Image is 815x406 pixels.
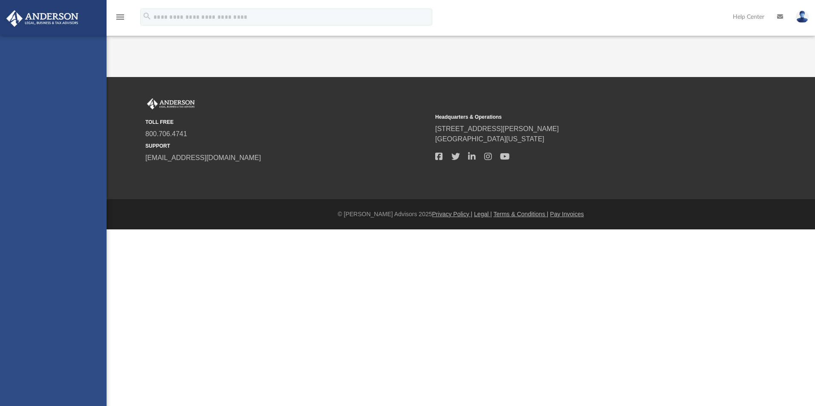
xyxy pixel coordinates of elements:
a: Terms & Conditions | [494,211,549,217]
a: Legal | [474,211,492,217]
i: search [142,11,152,21]
a: [EMAIL_ADDRESS][DOMAIN_NAME] [145,154,261,161]
a: 800.706.4741 [145,130,187,137]
img: Anderson Advisors Platinum Portal [145,98,197,109]
a: Pay Invoices [550,211,584,217]
a: menu [115,16,125,22]
i: menu [115,12,125,22]
img: Anderson Advisors Platinum Portal [4,10,81,27]
a: [STREET_ADDRESS][PERSON_NAME] [435,125,559,132]
a: [GEOGRAPHIC_DATA][US_STATE] [435,135,544,143]
small: Headquarters & Operations [435,113,719,121]
a: Privacy Policy | [432,211,473,217]
img: User Pic [796,11,809,23]
small: TOLL FREE [145,118,429,126]
div: © [PERSON_NAME] Advisors 2025 [107,210,815,219]
small: SUPPORT [145,142,429,150]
